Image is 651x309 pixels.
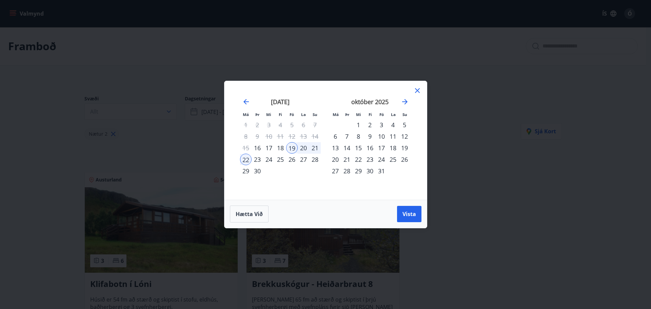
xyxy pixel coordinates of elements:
[399,119,410,131] td: Choose sunnudagur, 5. október 2025 as your check-in date. It’s available.
[341,131,353,142] td: Choose þriðjudagur, 7. október 2025 as your check-in date. It’s available.
[351,98,389,106] strong: október 2025
[252,142,263,154] td: Choose þriðjudagur, 16. september 2025 as your check-in date. It’s available.
[330,142,341,154] div: 13
[353,165,364,177] td: Choose miðvikudagur, 29. október 2025 as your check-in date. It’s available.
[230,206,269,223] button: Hætta við
[286,119,298,131] td: Not available. föstudagur, 5. september 2025
[341,131,353,142] div: 7
[364,154,376,165] div: 23
[275,154,286,165] div: 25
[353,154,364,165] div: 22
[364,131,376,142] div: 9
[330,131,341,142] div: 6
[233,89,419,192] div: Calendar
[275,142,286,154] td: Choose fimmtudagur, 18. september 2025 as your check-in date. It’s available.
[298,154,309,165] td: Choose laugardagur, 27. september 2025 as your check-in date. It’s available.
[252,131,263,142] td: Not available. þriðjudagur, 9. september 2025
[240,165,252,177] div: 29
[369,112,372,117] small: Fi
[240,119,252,131] td: Not available. mánudagur, 1. september 2025
[301,112,306,117] small: La
[364,131,376,142] td: Choose fimmtudagur, 9. október 2025 as your check-in date. It’s available.
[341,142,353,154] td: Choose þriðjudagur, 14. október 2025 as your check-in date. It’s available.
[387,142,399,154] div: 18
[353,154,364,165] td: Choose miðvikudagur, 22. október 2025 as your check-in date. It’s available.
[252,154,263,165] div: 23
[309,131,321,142] td: Not available. sunnudagur, 14. september 2025
[345,112,349,117] small: Þr
[263,154,275,165] div: 24
[330,154,341,165] div: 20
[353,142,364,154] div: 15
[275,131,286,142] td: Not available. fimmtudagur, 11. september 2025
[387,131,399,142] div: 11
[341,165,353,177] div: 28
[286,142,298,154] td: Selected as start date. föstudagur, 19. september 2025
[255,112,259,117] small: Þr
[263,119,275,131] td: Not available. miðvikudagur, 3. september 2025
[387,154,399,165] div: 25
[397,206,421,222] button: Vista
[309,119,321,131] td: Not available. sunnudagur, 7. september 2025
[298,142,309,154] div: 20
[364,119,376,131] td: Choose fimmtudagur, 2. október 2025 as your check-in date. It’s available.
[353,131,364,142] div: 8
[364,119,376,131] div: 2
[298,119,309,131] td: Not available. laugardagur, 6. september 2025
[401,98,409,106] div: Move forward to switch to the next month.
[252,165,263,177] div: 30
[387,119,399,131] td: Choose laugardagur, 4. október 2025 as your check-in date. It’s available.
[271,98,290,106] strong: [DATE]
[330,165,341,177] div: 27
[387,131,399,142] td: Choose laugardagur, 11. október 2025 as your check-in date. It’s available.
[330,154,341,165] td: Choose mánudagur, 20. október 2025 as your check-in date. It’s available.
[387,142,399,154] td: Choose laugardagur, 18. október 2025 as your check-in date. It’s available.
[309,154,321,165] div: 28
[399,154,410,165] div: 26
[263,131,275,142] td: Not available. miðvikudagur, 10. september 2025
[298,154,309,165] div: 27
[376,119,387,131] div: 3
[290,112,294,117] small: Fö
[364,154,376,165] td: Choose fimmtudagur, 23. október 2025 as your check-in date. It’s available.
[298,142,309,154] td: Selected. laugardagur, 20. september 2025
[376,142,387,154] div: 17
[275,142,286,154] div: 18
[341,142,353,154] div: 14
[376,142,387,154] td: Choose föstudagur, 17. október 2025 as your check-in date. It’s available.
[341,165,353,177] td: Choose þriðjudagur, 28. október 2025 as your check-in date. It’s available.
[364,142,376,154] div: 16
[376,131,387,142] td: Choose föstudagur, 10. október 2025 as your check-in date. It’s available.
[353,131,364,142] td: Choose miðvikudagur, 8. október 2025 as your check-in date. It’s available.
[376,165,387,177] td: Choose föstudagur, 31. október 2025 as your check-in date. It’s available.
[243,112,249,117] small: Má
[236,210,263,218] span: Hætta við
[402,112,407,117] small: Su
[252,119,263,131] td: Not available. þriðjudagur, 2. september 2025
[391,112,396,117] small: La
[298,131,309,142] td: Not available. laugardagur, 13. september 2025
[387,119,399,131] div: 4
[353,165,364,177] div: 29
[364,142,376,154] td: Choose fimmtudagur, 16. október 2025 as your check-in date. It’s available.
[240,154,252,165] td: Selected as end date. mánudagur, 22. september 2025
[399,131,410,142] td: Choose sunnudagur, 12. október 2025 as your check-in date. It’s available.
[353,142,364,154] td: Choose miðvikudagur, 15. október 2025 as your check-in date. It’s available.
[309,142,321,154] div: 21
[263,154,275,165] td: Choose miðvikudagur, 24. september 2025 as your check-in date. It’s available.
[242,98,250,106] div: Move backward to switch to the previous month.
[275,154,286,165] td: Choose fimmtudagur, 25. september 2025 as your check-in date. It’s available.
[353,119,364,131] div: 1
[240,154,252,165] div: 22
[387,154,399,165] td: Choose laugardagur, 25. október 2025 as your check-in date. It’s available.
[399,131,410,142] div: 12
[399,154,410,165] td: Choose sunnudagur, 26. október 2025 as your check-in date. It’s available.
[399,142,410,154] div: 19
[286,142,298,154] div: 19
[240,165,252,177] td: Choose mánudagur, 29. september 2025 as your check-in date. It’s available.
[252,142,263,154] div: 16
[341,154,353,165] td: Choose þriðjudagur, 21. október 2025 as your check-in date. It’s available.
[399,142,410,154] td: Choose sunnudagur, 19. október 2025 as your check-in date. It’s available.
[240,131,252,142] td: Not available. mánudagur, 8. september 2025
[376,165,387,177] div: 31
